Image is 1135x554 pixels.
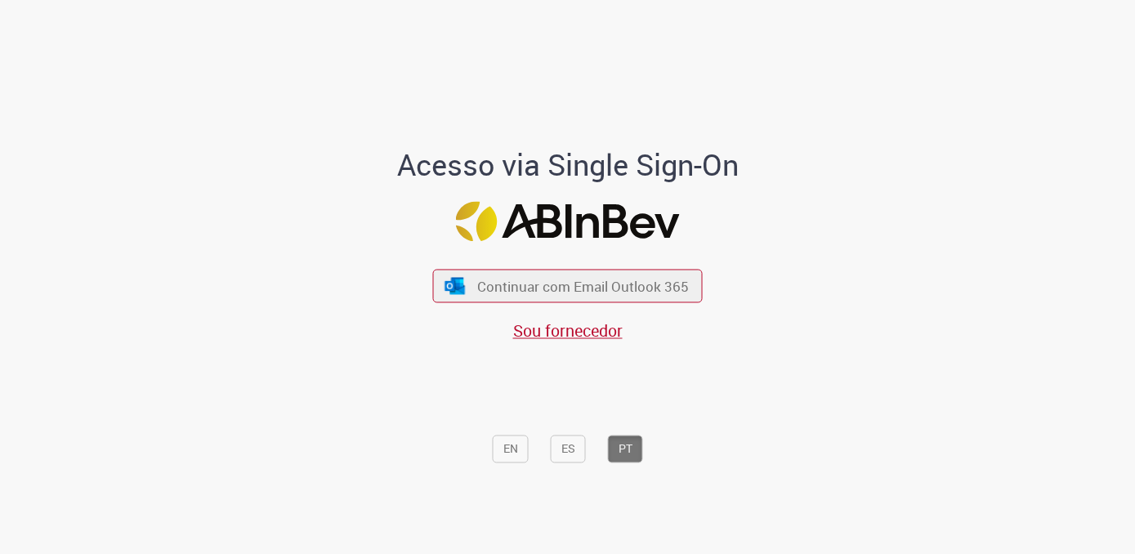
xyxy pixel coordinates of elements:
button: ES [551,436,586,463]
span: Continuar com Email Outlook 365 [477,277,689,296]
a: Sou fornecedor [513,320,623,342]
h1: Acesso via Single Sign-On [341,150,794,182]
button: EN [493,436,529,463]
button: PT [608,436,643,463]
img: Logo ABInBev [456,201,680,241]
button: ícone Azure/Microsoft 360 Continuar com Email Outlook 365 [433,270,703,303]
img: ícone Azure/Microsoft 360 [443,277,466,294]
